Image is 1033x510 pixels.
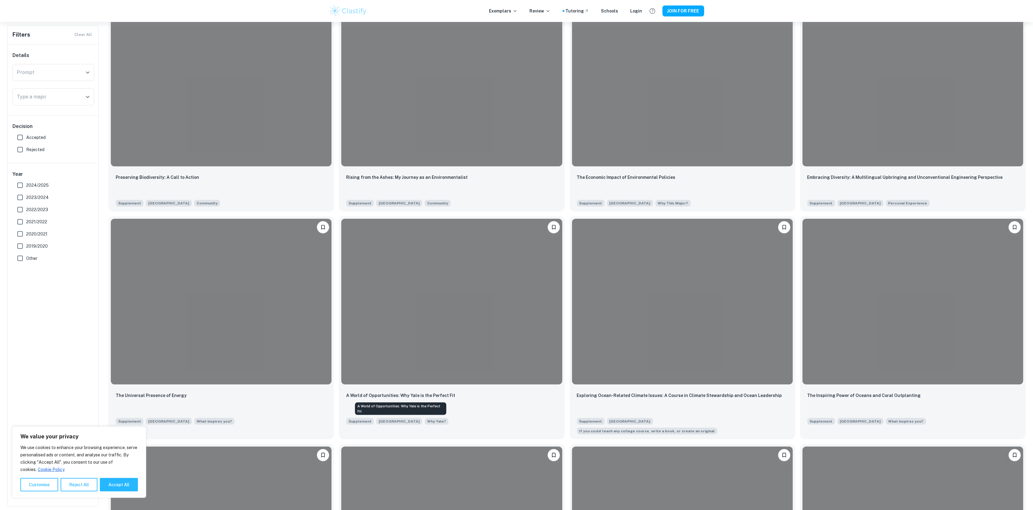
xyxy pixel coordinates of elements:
span: [GEOGRAPHIC_DATA] [607,200,653,207]
button: Please log in to bookmark exemplars [317,221,329,233]
span: Supplement [346,418,374,425]
p: The Universal Presence of Energy [116,392,187,399]
span: Supplement [346,200,374,207]
span: What is it about Yale that has led you to apply? [425,417,448,425]
button: Please log in to bookmark exemplars [1009,449,1021,461]
p: Preserving Biodiversity: A Call to Action [116,174,199,181]
div: A World of Opportunities: Why Yale is the Perfect Fit [355,402,446,415]
span: What inspires you? [197,419,232,424]
a: Login [631,8,642,14]
span: 2020/2021 [26,231,47,237]
a: Please log in to bookmark exemplarsExploring Ocean-Related Climate Issues: A Course in Climate St... [570,216,795,439]
button: Customise [20,478,58,491]
span: What inspires you? [886,417,926,425]
span: [GEOGRAPHIC_DATA] [607,418,653,425]
div: We value your privacy [12,427,146,498]
button: Please log in to bookmark exemplars [317,449,329,461]
span: Rejected [26,146,44,153]
span: Reflect on a time when you have worked to enhance a community to which you feel connected. Why ha... [194,199,220,207]
a: Cookie Policy [37,467,65,472]
span: Supplement [116,200,143,207]
span: 2019/2020 [26,243,48,250]
button: Open [83,93,92,101]
p: A World of Opportunities: Why Yale is the Perfect Fit [346,392,455,399]
span: Supplement [807,200,835,207]
p: Exploring Ocean-Related Climate Issues: A Course in Climate Stewardship and Ocean Leadership [577,392,782,399]
p: Exemplars [489,8,518,14]
button: Reject All [61,478,97,491]
span: Why Yale? [427,419,446,424]
span: 2022/2023 [26,206,48,213]
a: Please log in to bookmark exemplarsThe Inspiring Power of Oceans and Coral OutplantingSupplement[... [800,216,1026,439]
span: 2023/2024 [26,194,49,201]
a: Please log in to bookmark exemplarsThe Universal Presence of EnergySupplement[GEOGRAPHIC_DATA]Wha... [108,216,334,439]
p: Rising from the Ashes: My Journey as an Environmentalist [346,174,468,181]
p: We value your privacy [20,433,138,440]
h6: Decision [12,123,94,130]
h6: Details [12,52,94,59]
p: The Inspiring Power of Oceans and Coral Outplanting [807,392,921,399]
span: Other [26,255,37,262]
button: Please log in to bookmark exemplars [548,221,560,233]
span: Tell us about a topic or idea that excites you and is related to one or more academic areas you s... [655,199,691,207]
button: Accept All [100,478,138,491]
span: Accepted [26,134,46,141]
button: Please log in to bookmark exemplars [778,221,790,233]
span: 2021/2022 [26,218,47,225]
p: We use cookies to enhance your browsing experience, serve personalised ads or content, and analys... [20,444,138,473]
span: Supplement [807,418,835,425]
span: [GEOGRAPHIC_DATA] [838,200,884,207]
a: Please log in to bookmark exemplarsA World of Opportunities: Why Yale is the Perfect FitSupplemen... [339,216,564,439]
img: Clastify logo [329,5,368,17]
span: Personal Experience [888,200,927,206]
p: Review [530,8,550,14]
span: What inspires you? [194,417,234,425]
span: Reflect on an element of your personal experience that you feel will enrich your college. How has... [886,199,930,207]
p: The Economic Impact of Environmental Policies [577,174,676,181]
span: Reflect on your membership in a community to which you feel connected. Why is this community mean... [425,199,451,207]
span: Supplement [116,418,143,425]
h6: Filters [12,30,30,39]
span: What inspires you? [888,419,924,424]
span: [GEOGRAPHIC_DATA] [376,200,422,207]
p: Embracing Diversity: A Multilingual Upbringing and Unconventional Engineering Perspective [807,174,1003,181]
button: Please log in to bookmark exemplars [1009,221,1021,233]
span: [GEOGRAPHIC_DATA] [146,418,192,425]
span: [GEOGRAPHIC_DATA] [838,418,884,425]
h6: Year [12,171,94,178]
a: Tutoring [566,8,589,14]
span: 2024/2025 [26,182,49,189]
span: Why This Major? [658,200,688,206]
button: JOIN FOR FREE [662,5,704,16]
span: If you could teach any college course, write a book, or create an original piece of art of any ki... [577,427,717,434]
span: Supplement [577,418,605,425]
button: Help and Feedback [647,6,658,16]
a: Schools [601,8,618,14]
span: If you could teach any college course, write a book, or create an original [579,428,715,434]
span: [GEOGRAPHIC_DATA] [146,200,192,207]
button: Please log in to bookmark exemplars [548,449,560,461]
span: Community [427,200,448,206]
button: Please log in to bookmark exemplars [778,449,790,461]
span: Community [197,200,218,206]
button: Open [83,68,92,77]
span: Supplement [577,200,605,207]
span: [GEOGRAPHIC_DATA] [376,418,422,425]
